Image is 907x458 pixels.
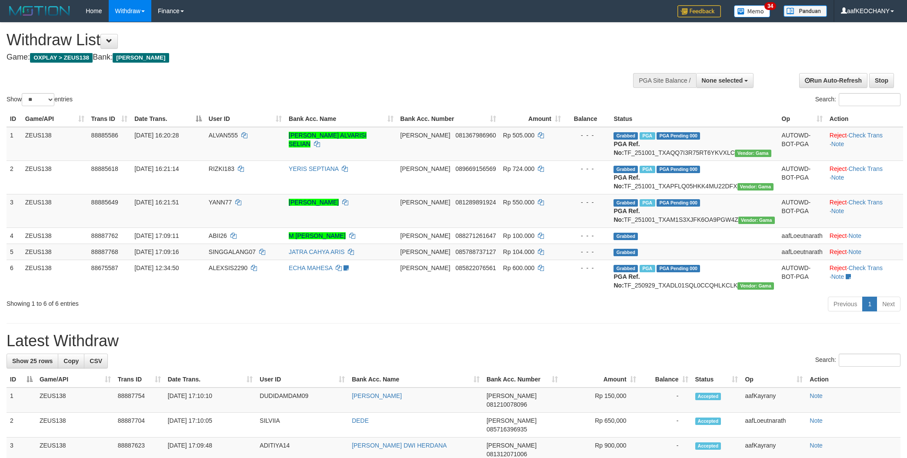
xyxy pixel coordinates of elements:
[22,260,88,293] td: ZEUS138
[764,2,776,10] span: 34
[400,248,450,255] span: [PERSON_NAME]
[848,165,883,172] a: Check Trans
[848,232,861,239] a: Note
[677,5,721,17] img: Feedback.jpg
[826,111,903,127] th: Action
[831,273,844,280] a: Note
[657,199,700,207] span: PGA Pending
[778,111,826,127] th: Op: activate to sort column ascending
[289,232,346,239] a: M [PERSON_NAME]
[22,160,88,194] td: ZEUS138
[848,132,883,139] a: Check Trans
[7,244,22,260] td: 5
[22,111,88,127] th: Game/API: activate to sort column ascending
[88,111,131,127] th: Trans ID: activate to sort column ascending
[352,392,402,399] a: [PERSON_NAME]
[91,199,118,206] span: 88885649
[22,244,88,260] td: ZEUS138
[7,53,596,62] h4: Game: Bank:
[487,451,527,458] span: Copy 081312071006 to clipboard
[568,164,607,173] div: - - -
[610,127,778,161] td: TF_251001_TXAQQ7I3R75RT6YKVXLC
[7,388,36,413] td: 1
[7,4,73,17] img: MOTION_logo.png
[400,165,450,172] span: [PERSON_NAME]
[114,388,164,413] td: 88887754
[455,199,496,206] span: Copy 081289891924 to clipboard
[830,248,847,255] a: Reject
[503,264,534,271] span: Rp 600.000
[455,264,496,271] span: Copy 085822076561 to clipboard
[22,194,88,227] td: ZEUS138
[614,199,638,207] span: Grabbed
[640,199,655,207] span: Marked by aafanarl
[114,413,164,438] td: 88887704
[640,413,692,438] td: -
[877,297,900,311] a: Next
[815,354,900,367] label: Search:
[164,413,257,438] td: [DATE] 17:10:05
[256,413,348,438] td: SILVIIA
[455,232,496,239] span: Copy 088271261647 to clipboard
[640,388,692,413] td: -
[352,442,447,449] a: [PERSON_NAME] DWI HERDANA
[36,388,114,413] td: ZEUS138
[830,232,847,239] a: Reject
[830,132,847,139] a: Reject
[22,93,54,106] select: Showentries
[397,111,500,127] th: Bank Acc. Number: activate to sort column ascending
[487,392,537,399] span: [PERSON_NAME]
[839,354,900,367] input: Search:
[737,183,774,191] span: Vendor URL: https://trx31.1velocity.biz
[848,199,883,206] a: Check Trans
[778,194,826,227] td: AUTOWD-BOT-PGA
[640,166,655,173] span: Marked by aafanarl
[503,199,534,206] span: Rp 550.000
[400,232,450,239] span: [PERSON_NAME]
[256,388,348,413] td: DUDIDAMDAM09
[455,165,496,172] span: Copy 089669156569 to clipboard
[114,371,164,388] th: Trans ID: activate to sort column ascending
[209,132,238,139] span: ALVAN555
[134,264,179,271] span: [DATE] 12:34:50
[503,232,534,239] span: Rp 100.000
[348,371,483,388] th: Bank Acc. Name: activate to sort column ascending
[734,5,770,17] img: Button%20Memo.svg
[657,132,700,140] span: PGA Pending
[400,264,450,271] span: [PERSON_NAME]
[830,264,847,271] a: Reject
[640,265,655,272] span: Marked by aafpengsreynich
[657,166,700,173] span: PGA Pending
[91,264,118,271] span: 88675587
[487,442,537,449] span: [PERSON_NAME]
[7,111,22,127] th: ID
[778,260,826,293] td: AUTOWD-BOT-PGA
[209,248,256,255] span: SINGGALANG07
[113,53,169,63] span: [PERSON_NAME]
[289,248,345,255] a: JATRA CAHYA ARIS
[561,413,640,438] td: Rp 650,000
[633,73,696,88] div: PGA Site Balance /
[164,371,257,388] th: Date Trans.: activate to sort column ascending
[614,174,640,190] b: PGA Ref. No:
[7,127,22,161] td: 1
[614,273,640,289] b: PGA Ref. No:
[778,127,826,161] td: AUTOWD-BOT-PGA
[503,165,534,172] span: Rp 724.000
[828,297,863,311] a: Previous
[778,160,826,194] td: AUTOWD-BOT-PGA
[285,111,397,127] th: Bank Acc. Name: activate to sort column ascending
[738,217,775,224] span: Vendor URL: https://trx31.1velocity.biz
[134,248,179,255] span: [DATE] 17:09:16
[36,413,114,438] td: ZEUS138
[810,417,823,424] a: Note
[848,248,861,255] a: Note
[831,140,844,147] a: Note
[614,265,638,272] span: Grabbed
[614,207,640,223] b: PGA Ref. No:
[134,165,179,172] span: [DATE] 16:21:14
[400,132,450,139] span: [PERSON_NAME]
[695,418,721,425] span: Accepted
[610,160,778,194] td: TF_251001_TXAPFLQ05HKK4MU22DFX
[134,199,179,206] span: [DATE] 16:21:51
